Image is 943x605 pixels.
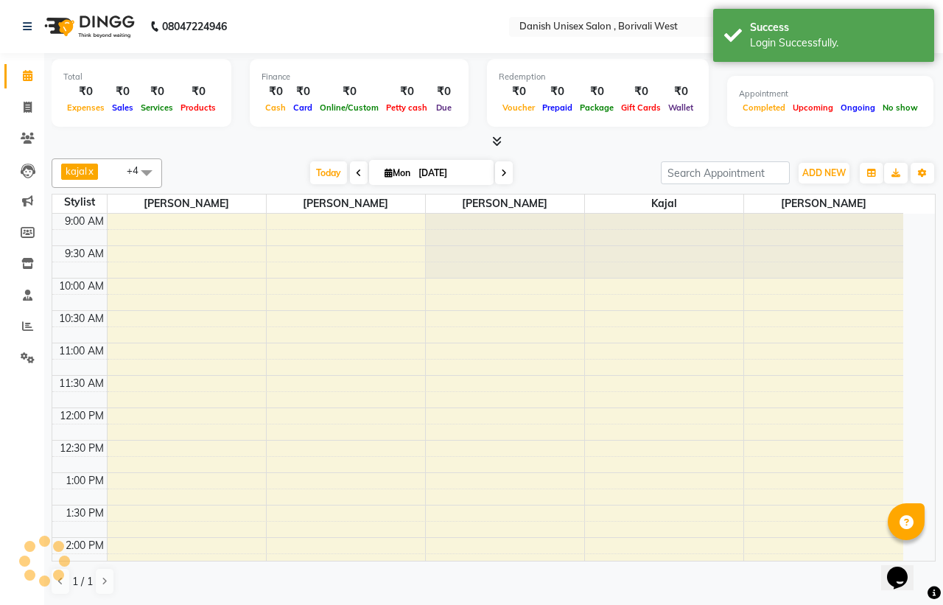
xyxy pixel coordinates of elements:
span: [PERSON_NAME] [267,195,425,213]
div: Appointment [739,88,922,100]
span: Prepaid [539,102,576,113]
div: 2:00 PM [63,538,107,553]
div: 11:00 AM [56,343,107,359]
span: Expenses [63,102,108,113]
div: ₹0 [63,83,108,100]
span: kajal [585,195,743,213]
div: 9:30 AM [62,246,107,262]
span: Package [576,102,617,113]
span: Online/Custom [316,102,382,113]
div: Login Successfully. [750,35,923,51]
div: ₹0 [499,83,539,100]
div: Stylist [52,195,107,210]
span: [PERSON_NAME] [426,195,584,213]
b: 08047224946 [162,6,227,47]
span: Upcoming [789,102,837,113]
span: +4 [127,164,150,176]
span: [PERSON_NAME] [744,195,903,213]
span: Sales [108,102,137,113]
span: Wallet [665,102,697,113]
input: 2025-09-01 [414,162,488,184]
span: kajal [66,165,87,177]
div: 12:00 PM [57,408,107,424]
div: 10:00 AM [56,279,107,294]
div: ₹0 [108,83,137,100]
span: Ongoing [837,102,879,113]
span: Voucher [499,102,539,113]
div: ₹0 [576,83,617,100]
div: Redemption [499,71,697,83]
div: ₹0 [262,83,290,100]
div: ₹0 [290,83,316,100]
span: Petty cash [382,102,431,113]
span: Today [310,161,347,184]
span: Gift Cards [617,102,665,113]
div: ₹0 [177,83,220,100]
div: ₹0 [617,83,665,100]
span: Services [137,102,177,113]
span: ADD NEW [802,167,846,178]
div: Success [750,20,923,35]
span: 1 / 1 [72,574,93,590]
div: 12:30 PM [57,441,107,456]
div: 1:30 PM [63,506,107,521]
span: Products [177,102,220,113]
div: ₹0 [665,83,697,100]
div: ₹0 [382,83,431,100]
span: Completed [739,102,789,113]
span: Mon [381,167,414,178]
div: 11:30 AM [56,376,107,391]
button: ADD NEW [799,163,849,183]
iframe: chat widget [881,546,928,590]
div: Finance [262,71,457,83]
div: ₹0 [539,83,576,100]
div: ₹0 [431,83,457,100]
span: Due [432,102,455,113]
div: 1:00 PM [63,473,107,489]
div: ₹0 [137,83,177,100]
a: x [87,165,94,177]
div: ₹0 [316,83,382,100]
div: Total [63,71,220,83]
div: 10:30 AM [56,311,107,326]
span: [PERSON_NAME] [108,195,266,213]
input: Search Appointment [661,161,790,184]
span: Card [290,102,316,113]
div: 9:00 AM [62,214,107,229]
span: No show [879,102,922,113]
span: Cash [262,102,290,113]
img: logo [38,6,139,47]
